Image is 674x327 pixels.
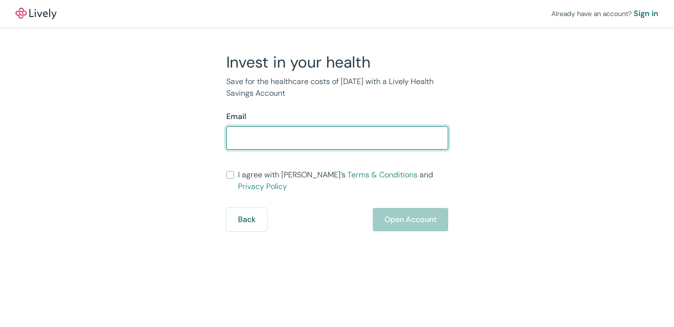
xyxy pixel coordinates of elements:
[226,208,267,231] button: Back
[226,52,448,72] h2: Invest in your health
[551,8,658,19] div: Already have an account?
[238,181,287,191] a: Privacy Policy
[347,170,418,180] a: Terms & Conditions
[16,8,56,19] img: Lively
[226,111,246,122] label: Email
[226,76,448,99] p: Save for the healthcare costs of [DATE] with a Lively Health Savings Account
[634,8,658,19] a: Sign in
[238,169,448,192] span: I agree with [PERSON_NAME]’s and
[16,8,56,19] a: LivelyLively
